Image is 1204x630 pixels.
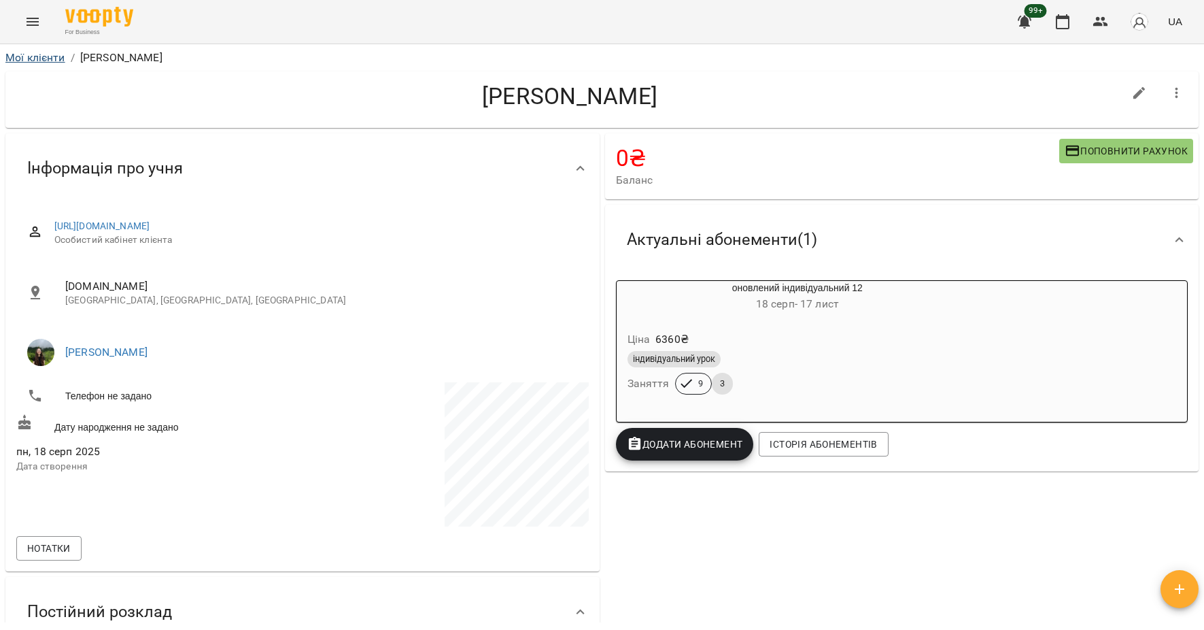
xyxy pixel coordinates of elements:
[27,339,54,366] img: Вікторія Ємець
[1168,14,1182,29] span: UA
[80,50,162,66] p: [PERSON_NAME]
[5,133,600,203] div: Інформація про учня
[759,432,888,457] button: Історія абонементів
[5,50,1199,66] nav: breadcrumb
[617,281,979,411] button: оновлений індивідуальний 1218 серп- 17 листЦіна6360₴індивідуальний урокЗаняття93
[616,172,1059,188] span: Баланс
[65,28,133,37] span: For Business
[627,353,721,365] span: індивідуальний урок
[616,144,1059,172] h4: 0 ₴
[605,205,1199,275] div: Актуальні абонементи(1)
[65,294,578,308] p: [GEOGRAPHIC_DATA], [GEOGRAPHIC_DATA], [GEOGRAPHIC_DATA]
[1163,9,1188,34] button: UA
[627,229,817,250] span: Актуальні абонементи ( 1 )
[1025,4,1047,18] span: 99+
[65,278,578,295] span: [DOMAIN_NAME]
[16,444,300,460] span: пн, 18 серп 2025
[627,436,743,452] span: Додати Абонемент
[65,346,148,359] a: [PERSON_NAME]
[27,540,71,557] span: Нотатки
[14,412,303,437] div: Дату народження не задано
[54,220,150,231] a: [URL][DOMAIN_NAME]
[5,51,65,64] a: Мої клієнти
[1059,139,1193,163] button: Поповнити рахунок
[756,297,839,310] span: 18 серп - 17 лист
[690,378,711,390] span: 9
[655,331,689,348] p: 6360 ₴
[627,330,651,349] h6: Ціна
[27,158,183,179] span: Інформація про учня
[16,536,82,561] button: Нотатки
[16,460,300,474] p: Дата створення
[27,601,172,623] span: Постійний розклад
[16,382,300,410] li: Телефон не задано
[16,5,49,38] button: Menu
[770,436,877,452] span: Історія абонементів
[1065,143,1188,159] span: Поповнити рахунок
[617,281,979,314] div: оновлений індивідуальний 12
[54,233,578,247] span: Особистий кабінет клієнта
[16,82,1123,110] h4: [PERSON_NAME]
[1130,12,1149,31] img: avatar_s.png
[65,7,133,27] img: Voopty Logo
[71,50,75,66] li: /
[712,378,733,390] span: 3
[616,428,754,461] button: Додати Абонемент
[627,374,670,393] h6: Заняття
